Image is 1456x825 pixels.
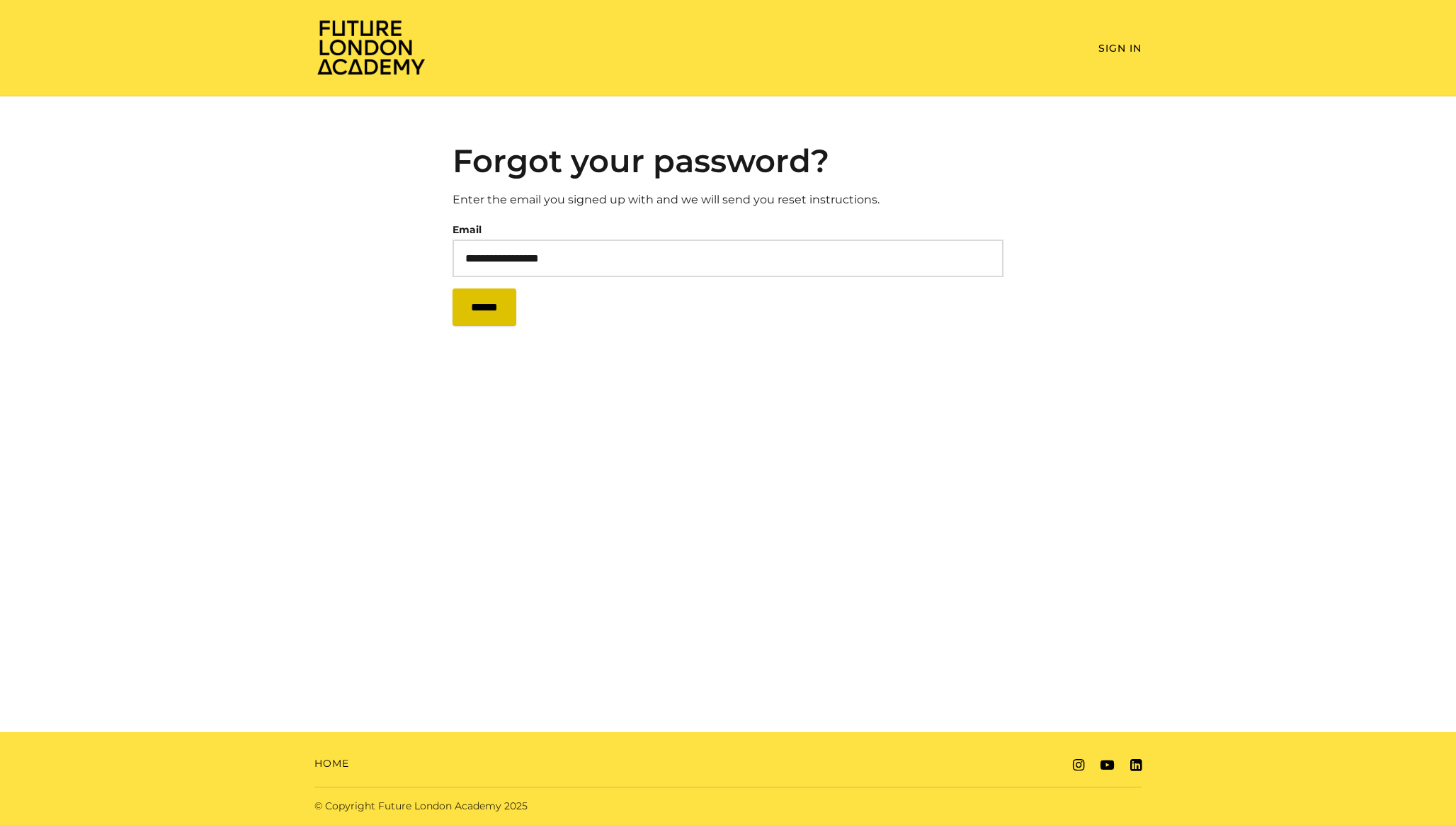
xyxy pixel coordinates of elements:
[453,142,1004,180] h2: Forgot your password?
[453,220,482,240] label: Email
[303,799,728,814] div: © Copyright Future London Academy 2025
[314,18,428,76] img: Home Page
[1098,42,1142,55] a: Sign In
[453,191,1004,208] p: Enter the email you signed up with and we will send you reset instructions.
[314,756,349,771] a: Home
